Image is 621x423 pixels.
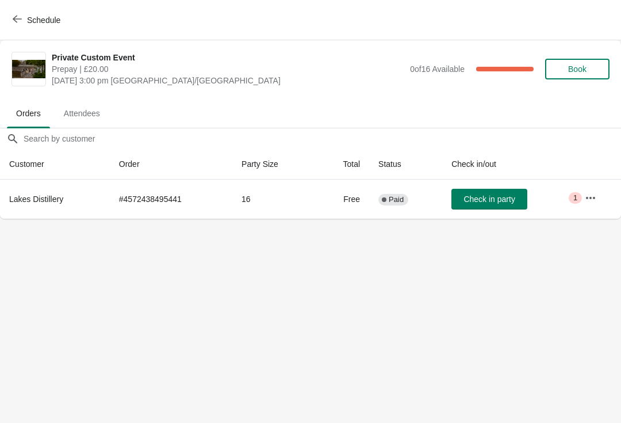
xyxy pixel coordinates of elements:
[6,10,70,31] button: Schedule
[232,180,316,219] td: 16
[52,75,404,86] span: [DATE] 3:00 pm [GEOGRAPHIC_DATA]/[GEOGRAPHIC_DATA]
[12,60,45,79] img: Private Custom Event
[369,149,442,180] th: Status
[573,193,577,203] span: 1
[389,195,404,204] span: Paid
[55,103,109,124] span: Attendees
[463,195,515,204] span: Check in party
[442,149,576,180] th: Check in/out
[9,195,63,204] span: Lakes Distillery
[27,16,60,25] span: Schedule
[23,128,621,149] input: Search by customer
[316,180,369,219] td: Free
[568,64,586,74] span: Book
[451,189,527,209] button: Check in party
[110,149,232,180] th: Order
[110,180,232,219] td: # 4572438495441
[52,63,404,75] span: Prepay | £20.00
[232,149,316,180] th: Party Size
[545,59,609,79] button: Book
[7,103,50,124] span: Orders
[410,64,465,74] span: 0 of 16 Available
[52,52,404,63] span: Private Custom Event
[316,149,369,180] th: Total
